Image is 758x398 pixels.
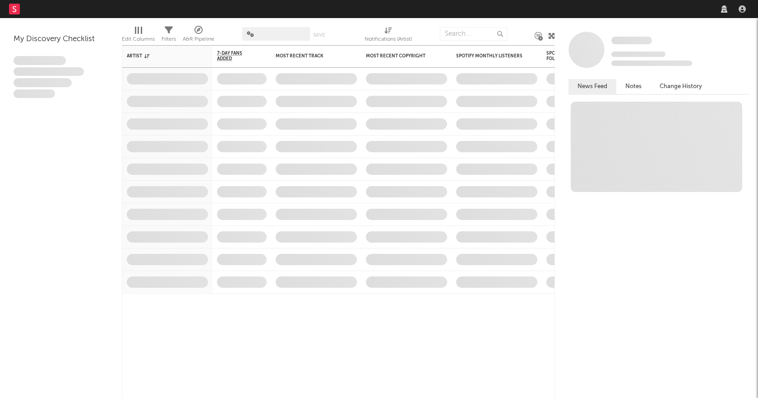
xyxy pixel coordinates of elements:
[183,23,214,49] div: A&R Pipeline
[217,51,253,61] span: 7-Day Fans Added
[546,51,578,61] div: Spotify Followers
[122,23,155,49] div: Edit Columns
[14,34,108,45] div: My Discovery Checklist
[568,79,616,94] button: News Feed
[366,53,434,59] div: Most Recent Copyright
[611,52,666,57] span: Tracking Since: [DATE]
[651,79,711,94] button: Change History
[122,34,155,45] div: Edit Columns
[162,23,176,49] div: Filters
[611,36,652,45] a: Some Artist
[14,56,66,65] span: Lorem ipsum dolor
[14,89,55,98] span: Aliquam viverra
[440,27,508,41] input: Search...
[183,34,214,45] div: A&R Pipeline
[14,67,84,76] span: Integer aliquet in purus et
[127,53,194,59] div: Artist
[456,53,524,59] div: Spotify Monthly Listeners
[611,61,692,66] span: 0 fans last week
[162,34,176,45] div: Filters
[616,79,651,94] button: Notes
[365,23,412,49] div: Notifications (Artist)
[365,34,412,45] div: Notifications (Artist)
[611,37,652,44] span: Some Artist
[313,33,325,37] button: Save
[276,53,343,59] div: Most Recent Track
[14,78,72,87] span: Praesent ac interdum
